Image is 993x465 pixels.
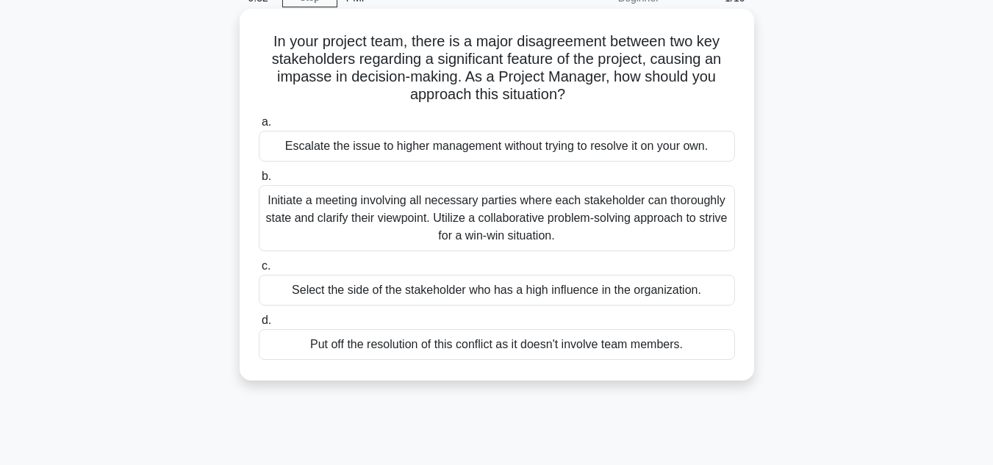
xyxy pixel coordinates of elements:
[262,170,271,182] span: b.
[262,314,271,326] span: d.
[259,185,735,251] div: Initiate a meeting involving all necessary parties where each stakeholder can thoroughly state an...
[262,259,270,272] span: c.
[257,32,736,104] h5: In your project team, there is a major disagreement between two key stakeholders regarding a sign...
[259,131,735,162] div: Escalate the issue to higher management without trying to resolve it on your own.
[262,115,271,128] span: a.
[259,329,735,360] div: Put off the resolution of this conflict as it doesn't involve team members.
[259,275,735,306] div: Select the side of the stakeholder who has a high influence in the organization.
